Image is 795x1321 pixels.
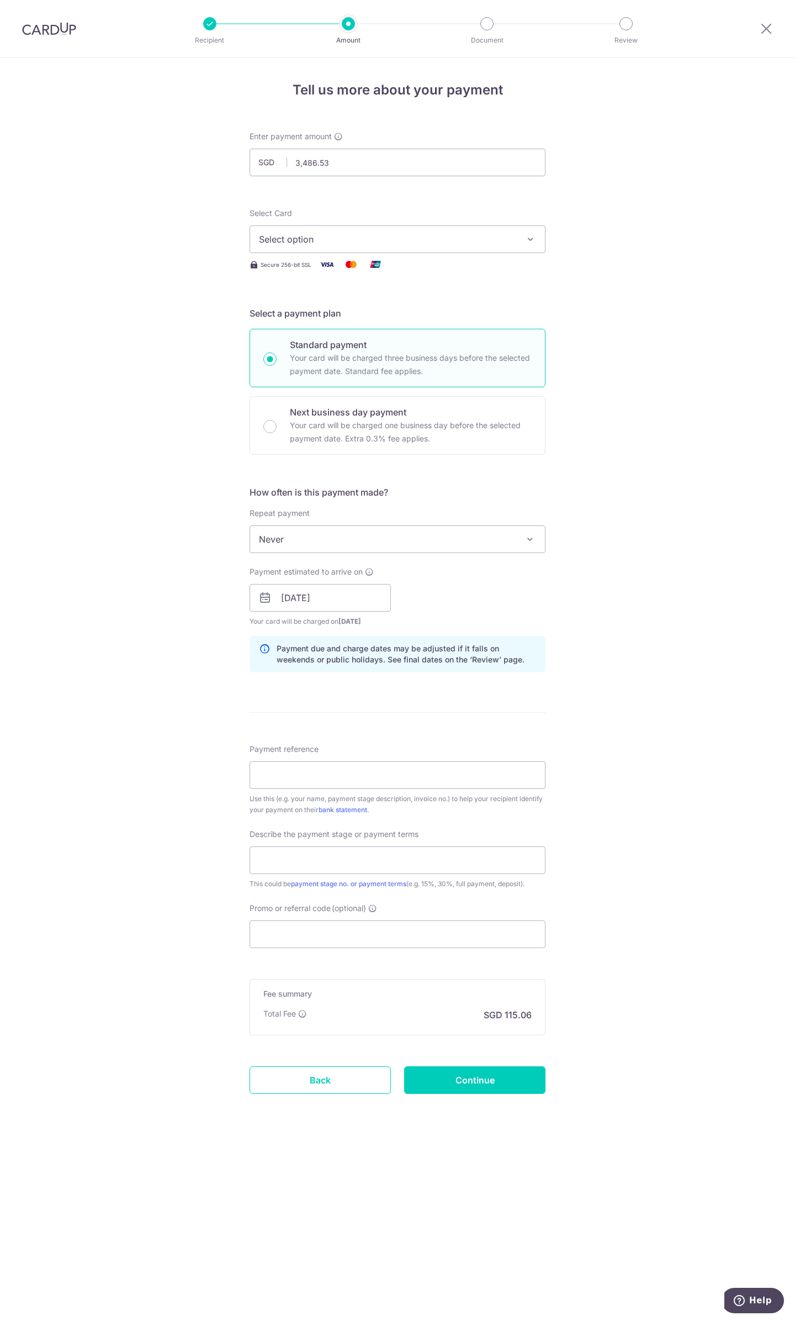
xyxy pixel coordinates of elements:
[316,257,338,271] img: Visa
[277,643,536,665] p: Payment due and charge dates may be adjusted if it falls on weekends or public holidays. See fina...
[250,208,292,218] span: translation missing: en.payables.payment_networks.credit_card.summary.labels.select_card
[250,744,319,755] span: Payment reference
[291,880,406,888] a: payment stage no. or payment terms
[250,903,331,914] span: Promo or referral code
[250,131,332,142] span: Enter payment amount
[250,584,391,612] input: DD / MM / YYYY
[250,80,545,100] h4: Tell us more about your payment
[250,526,545,552] span: Never
[290,351,532,378] p: Your card will be charged three business days before the selected payment date. Standard fee appl...
[250,878,545,890] div: This could be (e.g. 15%, 30%, full payment, deposit).
[484,1008,532,1022] p: SGD 115.06
[338,617,361,625] span: [DATE]
[250,307,545,320] h5: Select a payment plan
[250,508,310,519] label: Repeat payment
[250,793,545,815] div: Use this (e.g. your name, payment stage description, invoice no.) to help your recipient identify...
[290,406,532,419] p: Next business day payment
[290,419,532,445] p: Your card will be charged one business day before the selected payment date. Extra 0.3% fee applies.
[585,35,667,46] p: Review
[250,829,418,840] span: Describe the payment stage or payment terms
[250,225,545,253] button: Select option
[259,233,516,246] span: Select option
[446,35,528,46] p: Document
[364,257,386,271] img: Union Pay
[250,616,391,627] span: Your card will be charged on
[290,338,532,351] p: Standard payment
[340,257,362,271] img: Mastercard
[319,806,367,814] a: bank statement
[250,486,545,499] h5: How often is this payment made?
[263,988,532,999] h5: Fee summary
[308,35,389,46] p: Amount
[332,903,366,914] span: (optional)
[250,525,545,553] span: Never
[261,260,311,269] span: Secure 256-bit SSL
[258,157,287,168] span: SGD
[263,1008,296,1019] p: Total Fee
[250,149,545,176] input: 0.00
[724,1288,784,1315] iframe: Opens a widget where you can find more information
[404,1066,545,1094] input: Continue
[169,35,251,46] p: Recipient
[250,566,363,577] span: Payment estimated to arrive on
[250,1066,391,1094] a: Back
[22,22,76,35] img: CardUp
